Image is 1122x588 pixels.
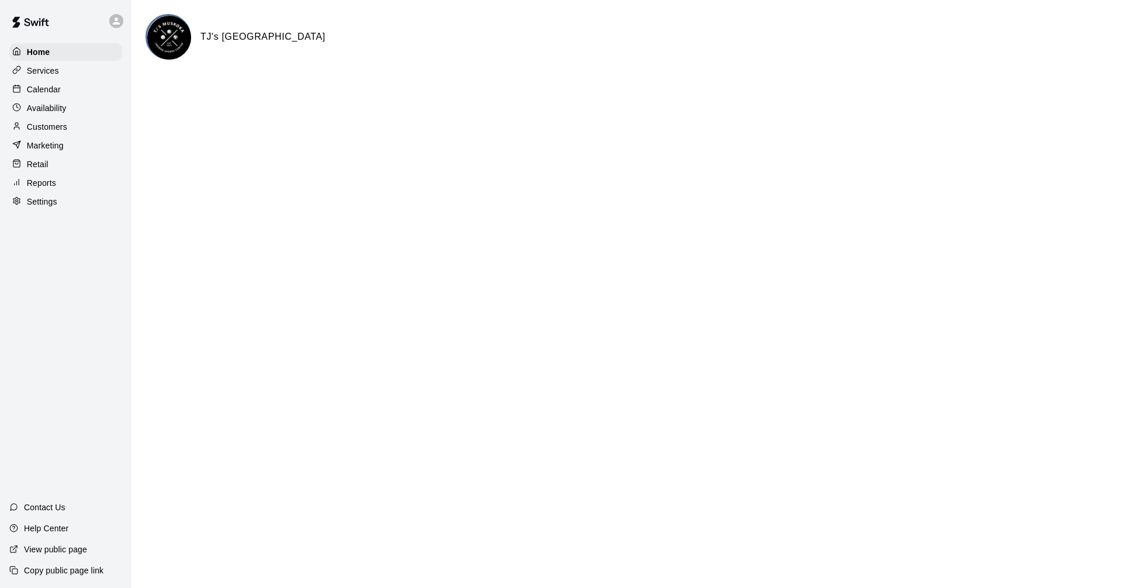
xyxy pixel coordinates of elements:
p: View public page [24,544,87,555]
a: Services [9,62,122,79]
a: Retail [9,155,122,173]
p: Customers [27,121,67,133]
p: Reports [27,177,56,189]
a: Calendar [9,81,122,98]
img: TJ's Muskoka Indoor Sports Center logo [147,16,191,60]
p: Settings [27,196,57,207]
a: Settings [9,193,122,210]
a: Customers [9,118,122,136]
p: Retail [27,158,49,170]
p: Availability [27,102,67,114]
p: Copy public page link [24,565,103,576]
p: Marketing [27,140,64,151]
h6: TJ's [GEOGRAPHIC_DATA] [200,29,325,44]
p: Contact Us [24,501,65,513]
p: Help Center [24,523,68,534]
p: Services [27,65,59,77]
a: Marketing [9,137,122,154]
a: Availability [9,99,122,117]
p: Home [27,46,50,58]
a: Reports [9,174,122,192]
p: Calendar [27,84,61,95]
a: Home [9,43,122,61]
